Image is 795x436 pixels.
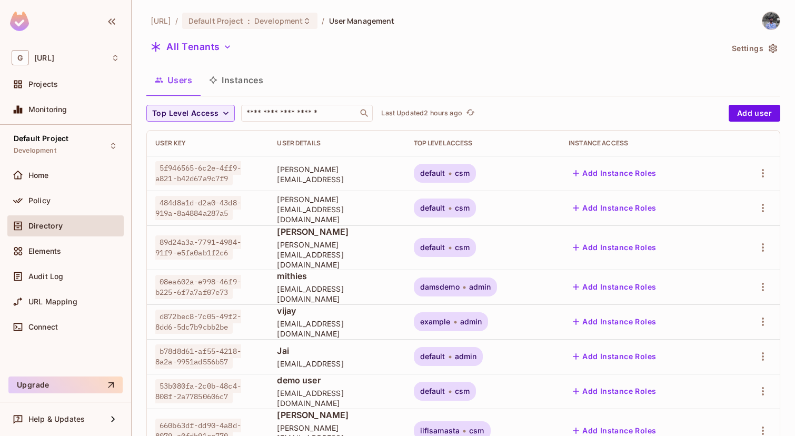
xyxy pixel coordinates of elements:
[420,169,445,177] span: default
[420,427,460,435] span: iiflsamasta
[14,146,56,155] span: Development
[381,109,462,117] p: Last Updated 2 hours ago
[28,222,63,230] span: Directory
[155,310,241,334] span: d872bec8-7c05-49f2-8dd6-5dc7b9cbb2be
[420,387,445,395] span: default
[569,239,660,256] button: Add Instance Roles
[14,134,68,143] span: Default Project
[277,319,396,339] span: [EMAIL_ADDRESS][DOMAIN_NAME]
[155,344,241,369] span: b78d8d61-af55-4218-8a2a-9951ad556b57
[322,16,324,26] li: /
[455,352,477,361] span: admin
[329,16,395,26] span: User Management
[277,226,396,237] span: [PERSON_NAME]
[277,345,396,356] span: Jai
[175,16,178,26] li: /
[277,305,396,316] span: vijay
[569,348,660,365] button: Add Instance Roles
[146,38,236,55] button: All Tenants
[277,194,396,224] span: [PERSON_NAME][EMAIL_ADDRESS][DOMAIN_NAME]
[277,409,396,421] span: [PERSON_NAME]
[155,139,260,147] div: User Key
[420,283,460,291] span: damsdemo
[277,284,396,304] span: [EMAIL_ADDRESS][DOMAIN_NAME]
[28,105,67,114] span: Monitoring
[155,275,241,299] span: 08ea602a-e998-46f9-b225-6f7a7af07e73
[569,313,660,330] button: Add Instance Roles
[462,107,477,120] span: Click to refresh data
[569,139,719,147] div: Instance Access
[28,171,49,180] span: Home
[34,54,54,62] span: Workspace: genworx.ai
[12,50,29,65] span: G
[28,272,63,281] span: Audit Log
[277,270,396,282] span: mithies
[466,108,475,118] span: refresh
[155,161,241,185] span: 5f946565-6c2e-4ff9-a821-b42d67a9c7f9
[277,164,396,184] span: [PERSON_NAME][EMAIL_ADDRESS]
[455,169,470,177] span: csm
[277,388,396,408] span: [EMAIL_ADDRESS][DOMAIN_NAME]
[155,196,241,220] span: 484d8a1d-d2a0-43d8-919a-8a4884a287a5
[420,204,445,212] span: default
[728,40,780,57] button: Settings
[460,318,482,326] span: admin
[420,318,451,326] span: example
[28,247,61,255] span: Elements
[152,107,218,120] span: Top Level Access
[277,359,396,369] span: [EMAIL_ADDRESS]
[28,196,51,205] span: Policy
[455,243,470,252] span: csm
[464,107,477,120] button: refresh
[155,235,241,260] span: 89d24a3a-7791-4984-91f9-e5fa0ab1f2c6
[569,165,660,182] button: Add Instance Roles
[201,67,272,93] button: Instances
[277,374,396,386] span: demo user
[414,139,552,147] div: Top Level Access
[455,387,470,395] span: csm
[569,279,660,295] button: Add Instance Roles
[254,16,303,26] span: Development
[146,105,235,122] button: Top Level Access
[277,139,396,147] div: User Details
[469,427,484,435] span: csm
[762,12,780,29] img: Mithies
[151,16,171,26] span: the active workspace
[277,240,396,270] span: [PERSON_NAME][EMAIL_ADDRESS][DOMAIN_NAME]
[28,323,58,331] span: Connect
[247,17,251,25] span: :
[28,80,58,88] span: Projects
[569,383,660,400] button: Add Instance Roles
[455,204,470,212] span: csm
[729,105,780,122] button: Add user
[469,283,491,291] span: admin
[28,415,85,423] span: Help & Updates
[155,379,241,403] span: 53b080fa-2c0b-48c4-808f-2a77850606c7
[188,16,243,26] span: Default Project
[146,67,201,93] button: Users
[420,352,445,361] span: default
[8,376,123,393] button: Upgrade
[28,298,77,306] span: URL Mapping
[569,200,660,216] button: Add Instance Roles
[10,12,29,31] img: SReyMgAAAABJRU5ErkJggg==
[420,243,445,252] span: default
